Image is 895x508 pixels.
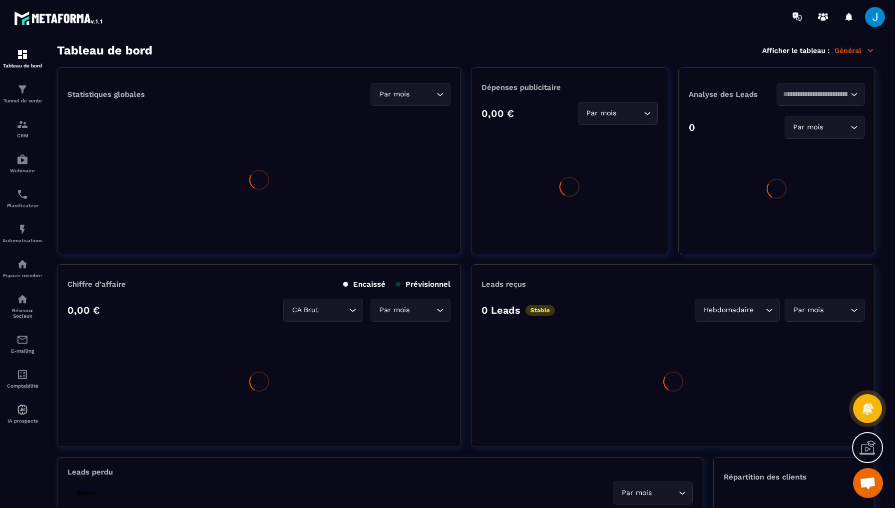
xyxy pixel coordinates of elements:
[2,203,42,208] p: Planificateur
[785,299,865,322] div: Search for option
[16,369,28,381] img: accountant
[791,305,826,316] span: Par mois
[67,304,100,316] p: 0,00 €
[785,116,865,139] div: Search for option
[2,133,42,138] p: CRM
[67,468,113,477] p: Leads perdu
[695,299,780,322] div: Search for option
[2,76,42,111] a: formationformationTunnel de vente
[377,89,412,100] span: Par mois
[2,326,42,361] a: emailemailE-mailing
[783,89,848,100] input: Search for option
[16,223,28,235] img: automations
[321,305,347,316] input: Search for option
[16,334,28,346] img: email
[2,168,42,173] p: Webinaire
[16,153,28,165] img: automations
[16,83,28,95] img: formation
[16,258,28,270] img: automations
[412,89,434,100] input: Search for option
[2,348,42,354] p: E-mailing
[290,305,321,316] span: CA Brut
[724,473,865,482] p: Répartition des clients
[2,308,42,319] p: Réseaux Sociaux
[613,482,693,505] div: Search for option
[283,299,363,322] div: Search for option
[835,46,875,55] p: Général
[2,181,42,216] a: schedulerschedulerPlanificateur
[371,83,450,106] div: Search for option
[619,108,641,119] input: Search for option
[756,305,763,316] input: Search for option
[481,304,520,316] p: 0 Leads
[16,404,28,416] img: automations
[412,305,434,316] input: Search for option
[481,107,514,119] p: 0,00 €
[584,108,619,119] span: Par mois
[853,468,883,498] a: Ouvrir le chat
[619,488,654,499] span: Par mois
[14,9,104,27] img: logo
[826,122,848,133] input: Search for option
[377,305,412,316] span: Par mois
[396,280,450,289] p: Prévisionnel
[2,41,42,76] a: formationformationTableau de bord
[2,251,42,286] a: automationsautomationsEspace membre
[791,122,826,133] span: Par mois
[57,43,152,57] h3: Tableau de bord
[2,111,42,146] a: formationformationCRM
[343,280,386,289] p: Encaissé
[16,188,28,200] img: scheduler
[67,90,145,99] p: Statistiques globales
[762,46,830,54] p: Afficher le tableau :
[654,488,676,499] input: Search for option
[525,305,555,316] p: Stable
[67,280,126,289] p: Chiffre d’affaire
[2,216,42,251] a: automationsautomationsAutomatisations
[689,90,777,99] p: Analyse des Leads
[701,305,756,316] span: Hebdomadaire
[578,102,658,125] div: Search for option
[2,418,42,424] p: IA prospects
[16,48,28,60] img: formation
[689,121,695,133] p: 0
[2,238,42,243] p: Automatisations
[826,305,848,316] input: Search for option
[72,488,102,499] p: Stable
[2,63,42,68] p: Tableau de bord
[2,273,42,278] p: Espace membre
[16,118,28,130] img: formation
[2,146,42,181] a: automationsautomationsWebinaire
[2,361,42,396] a: accountantaccountantComptabilité
[481,83,657,92] p: Dépenses publicitaire
[777,83,865,106] div: Search for option
[16,293,28,305] img: social-network
[2,286,42,326] a: social-networksocial-networkRéseaux Sociaux
[371,299,450,322] div: Search for option
[2,383,42,389] p: Comptabilité
[2,98,42,103] p: Tunnel de vente
[481,280,526,289] p: Leads reçus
